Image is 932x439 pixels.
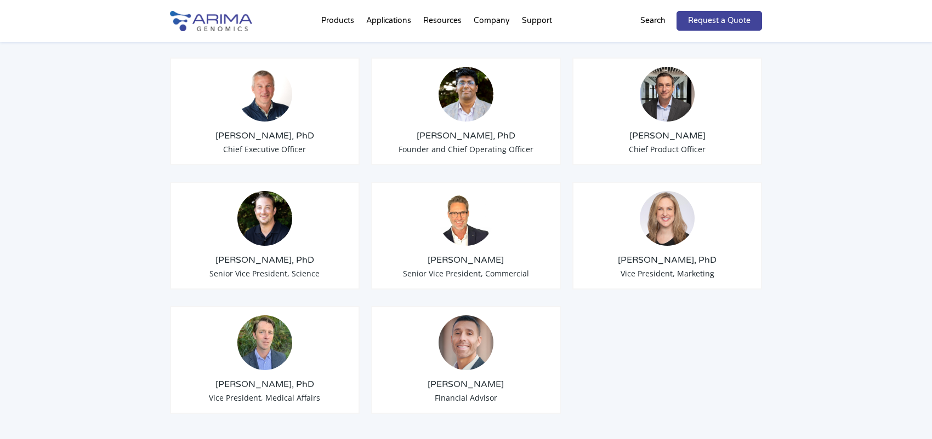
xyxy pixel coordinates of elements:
img: Anthony-Schmitt_Arima-Genomics.png [237,191,292,246]
span: Vice President, Medical Affairs [209,392,320,403]
span: Chief Product Officer [629,144,706,154]
a: Request a Quote [677,11,762,31]
img: David-Duvall-Headshot.jpg [439,191,493,246]
h3: [PERSON_NAME], PhD [582,254,753,266]
span: Financial Advisor [435,392,497,403]
span: Chief Executive Officer [223,144,306,154]
h3: [PERSON_NAME] [380,378,552,390]
img: A.-Seltser-Headshot.jpeg [439,315,493,370]
span: Senior Vice President, Science [209,268,320,279]
h3: [PERSON_NAME] [380,254,552,266]
img: Sid-Selvaraj_Arima-Genomics.png [439,67,493,122]
h3: [PERSON_NAME], PhD [179,130,350,142]
img: Chris-Roberts.jpg [640,67,695,122]
h3: [PERSON_NAME], PhD [179,254,350,266]
img: Tom-Willis.jpg [237,67,292,122]
h3: [PERSON_NAME] [582,130,753,142]
img: 19364919-cf75-45a2-a608-1b8b29f8b955.jpg [640,191,695,246]
h3: [PERSON_NAME], PhD [380,130,552,142]
img: 1632501909860.jpeg [237,315,292,370]
span: Vice President, Marketing [621,268,714,279]
h3: [PERSON_NAME], PhD [179,378,350,390]
img: Arima-Genomics-logo [170,11,252,31]
span: Senior Vice President, Commercial [403,268,529,279]
p: Search [640,14,666,28]
span: Founder and Chief Operating Officer [399,144,533,154]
